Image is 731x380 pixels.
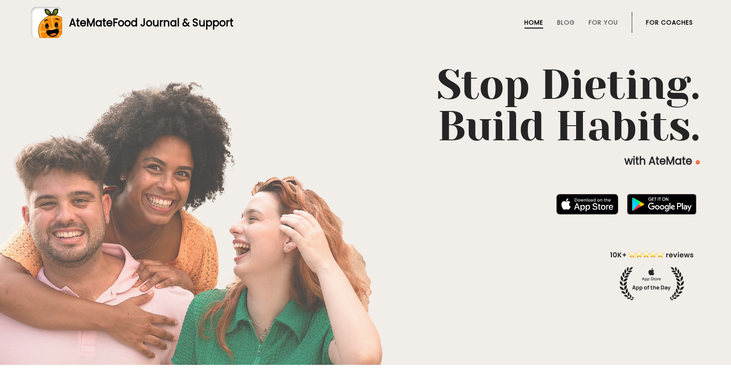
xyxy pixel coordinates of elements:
[646,19,693,26] a: For Coaches
[604,250,700,300] img: home-hero-appoftheday.png
[524,19,543,26] a: Home
[557,19,575,26] a: Blog
[556,194,618,215] img: badge-download-apple.svg
[31,7,700,38] a: AteMateFood Journal & Support
[627,194,696,215] img: badge-download-google.png
[589,19,618,26] a: For You
[62,15,233,30] div: AteMate
[31,154,700,168] p: with AteMate
[31,64,700,147] h1: Stop Dieting. Build Habits.
[113,16,233,30] span: Food Journal & Support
